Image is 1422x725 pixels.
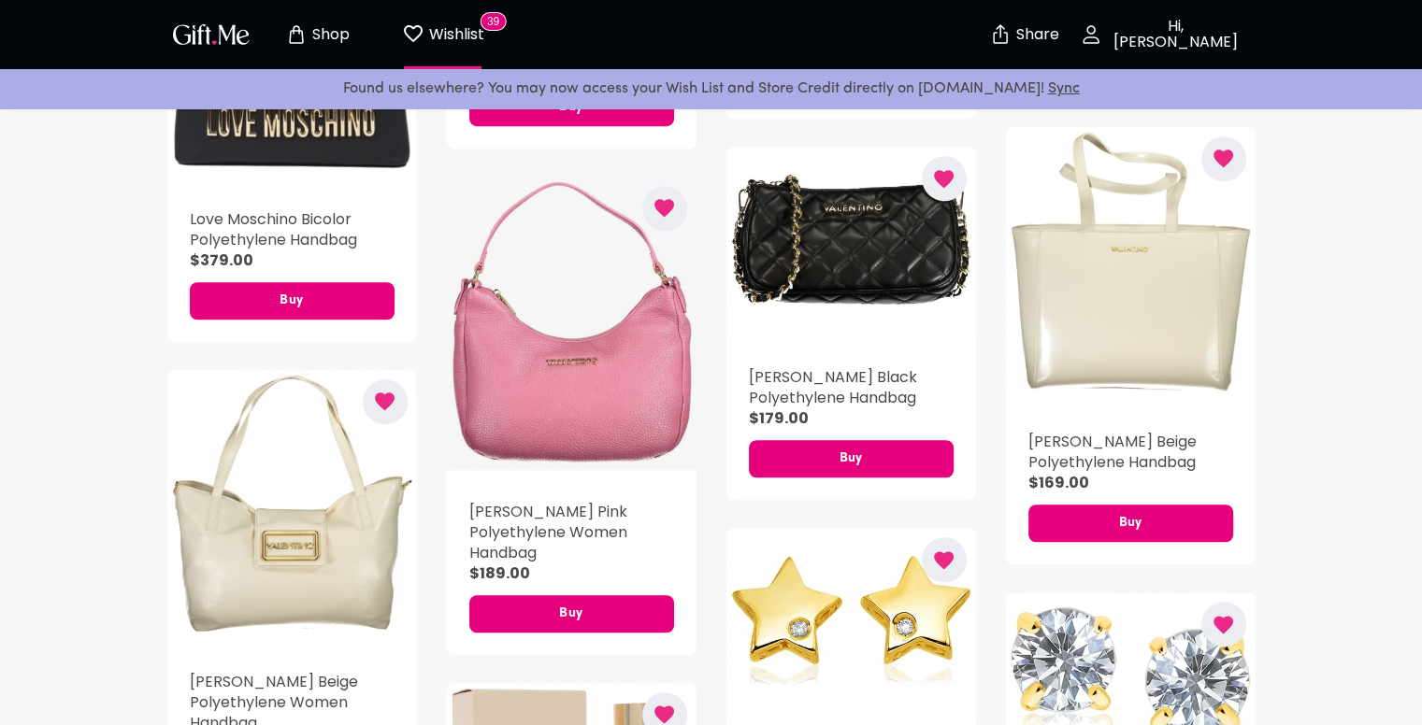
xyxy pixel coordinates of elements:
[167,23,255,46] button: GiftMe Logo
[749,408,954,429] p: $179.00
[308,27,350,43] p: Shop
[1012,27,1059,43] p: Share
[169,21,253,48] img: GiftMe Logo
[1028,505,1233,542] button: Buy
[469,502,674,563] h5: [PERSON_NAME] Pink Polyethylene Women Handbag
[392,5,495,64] button: Wishlist page
[1028,432,1233,473] h5: [PERSON_NAME] Beige Polyethylene Handbag
[1048,81,1080,96] a: Sync
[167,370,417,640] div: Mario Valentino Beige Polyethylene Women Handbag
[1028,513,1233,533] span: Buy
[447,177,697,470] div: Mario Valentino Pink Polyethylene Women Handbag
[469,563,674,584] p: $189.00
[749,440,954,477] button: Buy
[989,23,1012,46] img: secure
[1006,127,1256,400] div: Mario Valentino Beige Polyethylene Handbag
[469,604,674,624] span: Buy
[726,147,976,335] div: Mario Valentino Black Polyethylene Handbag
[481,12,506,31] span: 39
[1069,5,1256,64] button: Hi, [PERSON_NAME]
[469,595,674,633] button: Buy
[190,282,395,320] button: Buy
[190,291,395,311] span: Buy
[190,209,395,250] h5: Love Moschino Bicolor Polyethylene Handbag
[726,528,976,717] div: 14k Yellow Gold Polished Star Earrings With Diamonds(6.5mm)
[266,5,369,64] button: Store page
[1028,473,1233,493] p: $169.00
[749,367,954,408] h5: [PERSON_NAME] Black Polyethylene Handbag
[1102,19,1244,50] p: Hi, [PERSON_NAME]
[424,22,484,47] p: Wishlist
[992,2,1057,67] button: Share
[190,250,395,271] p: $379.00
[749,448,954,469] span: Buy
[15,77,1407,101] p: Found us elsewhere? You may now access your Wish List and Store Credit directly on [DOMAIN_NAME]!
